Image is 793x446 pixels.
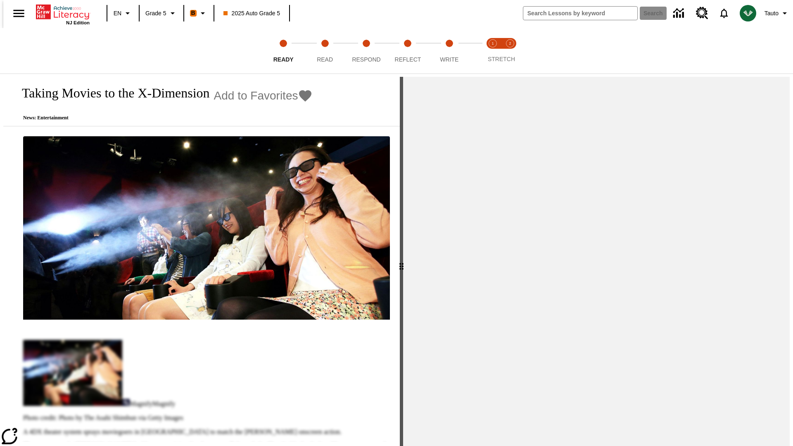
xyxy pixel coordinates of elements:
[214,88,313,103] button: Add to Favorites - Taking Movies to the X-Dimension
[481,28,505,74] button: Stretch Read step 1 of 2
[3,77,400,442] div: reading
[114,9,121,18] span: EN
[13,85,210,101] h1: Taking Movies to the X-Dimension
[488,56,515,62] span: STRETCH
[66,20,90,25] span: NJ Edition
[7,1,31,26] button: Open side menu
[110,6,136,21] button: Language: EN, Select a language
[223,9,280,18] span: 2025 Auto Grade 5
[740,5,756,21] img: avatar image
[765,9,779,18] span: Tauto
[440,56,458,63] span: Write
[259,28,307,74] button: Ready step 1 of 5
[13,115,313,121] p: News: Entertainment
[400,77,403,446] div: Press Enter or Spacebar and then press right and left arrow keys to move the slider
[498,28,522,74] button: Stretch Respond step 2 of 2
[23,136,390,320] img: Panel in front of the seats sprays water mist to the happy audience at a 4DX-equipped theater.
[317,56,333,63] span: Read
[214,89,298,102] span: Add to Favorites
[191,8,195,18] span: B
[142,6,181,21] button: Grade: Grade 5, Select a grade
[735,2,761,24] button: Select a new avatar
[395,56,421,63] span: Reflect
[509,41,511,45] text: 2
[352,56,380,63] span: Respond
[761,6,793,21] button: Profile/Settings
[36,3,90,25] div: Home
[668,2,691,25] a: Data Center
[145,9,166,18] span: Grade 5
[342,28,390,74] button: Respond step 3 of 5
[425,28,473,74] button: Write step 5 of 5
[273,56,294,63] span: Ready
[187,6,211,21] button: Boost Class color is orange. Change class color
[691,2,713,24] a: Resource Center, Will open in new tab
[301,28,349,74] button: Read step 2 of 5
[491,41,494,45] text: 1
[523,7,637,20] input: search field
[384,28,432,74] button: Reflect step 4 of 5
[403,77,790,446] div: activity
[713,2,735,24] a: Notifications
